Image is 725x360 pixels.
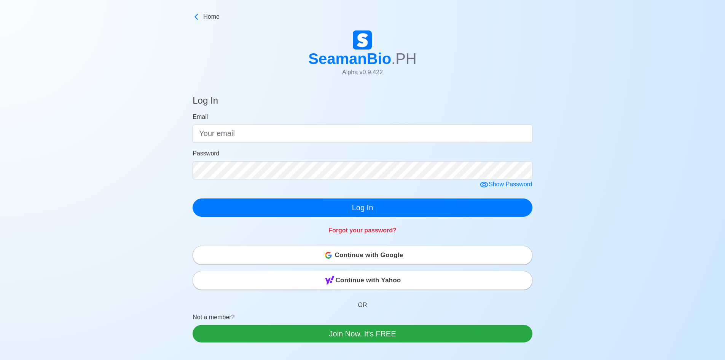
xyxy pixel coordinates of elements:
[193,12,532,21] a: Home
[335,248,403,263] span: Continue with Google
[308,30,417,83] a: SeamanBio.PHAlpha v0.9.422
[193,95,218,109] h4: Log In
[308,50,417,68] h1: SeamanBio
[193,125,532,143] input: Your email
[193,150,219,157] span: Password
[193,291,532,313] p: OR
[193,271,532,290] button: Continue with Yahoo
[391,50,417,67] span: .PH
[193,313,532,325] p: Not a member?
[480,180,532,189] div: Show Password
[336,273,401,288] span: Continue with Yahoo
[193,246,532,265] button: Continue with Google
[328,227,397,234] a: Forgot your password?
[353,30,372,50] img: Logo
[193,325,532,342] a: Join Now, It's FREE
[308,68,417,77] p: Alpha v 0.9.422
[193,114,208,120] span: Email
[203,12,220,21] span: Home
[193,198,532,217] button: Log In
